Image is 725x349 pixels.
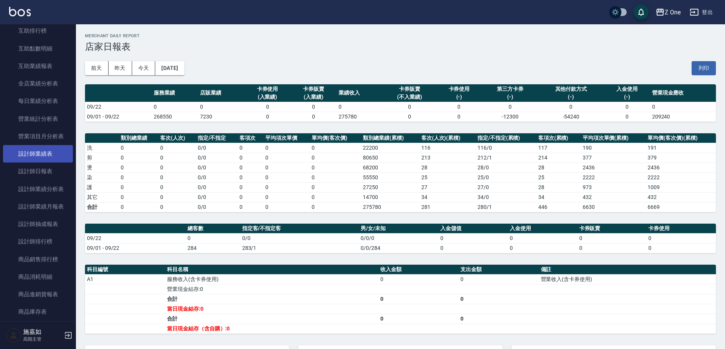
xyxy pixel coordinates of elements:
[152,112,198,122] td: 268550
[476,133,536,143] th: 指定/不指定(累積)
[119,163,158,172] td: 0
[419,143,476,153] td: 116
[240,224,359,234] th: 指定客/不指定客
[581,153,646,163] td: 377
[438,243,508,253] td: 0
[85,133,716,212] table: a dense table
[459,294,539,304] td: 0
[119,192,158,202] td: 0
[459,265,539,275] th: 支出金額
[85,41,716,52] h3: 店家日報表
[378,314,459,324] td: 0
[337,112,383,122] td: 275780
[459,274,539,284] td: 0
[581,202,646,212] td: 6630
[23,328,62,336] h5: 施嘉如
[238,182,263,192] td: 0
[536,133,581,143] th: 客項次(累積)
[85,243,186,253] td: 09/01 - 09/22
[419,172,476,182] td: 25
[508,243,577,253] td: 0
[378,265,459,275] th: 收入金額
[577,224,647,234] th: 卡券販賣
[419,153,476,163] td: 213
[196,133,238,143] th: 指定/不指定
[361,192,419,202] td: 14700
[85,102,152,112] td: 09/22
[419,182,476,192] td: 27
[238,143,263,153] td: 0
[158,192,196,202] td: 0
[292,93,335,101] div: (入業績)
[337,102,383,112] td: 0
[361,153,419,163] td: 80650
[581,133,646,143] th: 平均項次單價(累積)
[3,128,73,145] a: 營業項目月分析表
[538,102,604,112] td: 0
[119,202,158,212] td: 0
[361,163,419,172] td: 68200
[85,265,165,275] th: 科目編號
[238,172,263,182] td: 0
[419,133,476,143] th: 客次(人次)(累積)
[359,224,438,234] th: 男/女/未知
[85,84,716,122] table: a dense table
[85,233,186,243] td: 09/22
[650,112,716,122] td: 209240
[196,153,238,163] td: 0 / 0
[119,143,158,153] td: 0
[359,233,438,243] td: 0/0/0
[581,163,646,172] td: 2436
[540,93,602,101] div: (-)
[646,202,716,212] td: 6669
[3,110,73,128] a: 營業統計分析表
[378,274,459,284] td: 0
[85,163,119,172] td: 燙
[438,224,508,234] th: 入金儲值
[606,85,648,93] div: 入金使用
[536,143,581,153] td: 117
[3,92,73,110] a: 每日業績分析表
[85,192,119,202] td: 其它
[538,112,604,122] td: -54240
[3,233,73,250] a: 設計師排行榜
[378,294,459,304] td: 0
[23,336,62,343] p: 高階主管
[482,102,538,112] td: 0
[198,102,244,112] td: 0
[310,202,361,212] td: 0
[152,102,198,112] td: 0
[361,143,419,153] td: 22200
[536,202,581,212] td: 446
[508,224,577,234] th: 入金使用
[539,265,716,275] th: 備註
[263,202,310,212] td: 0
[198,112,244,122] td: 7230
[310,153,361,163] td: 0
[3,75,73,92] a: 全店業績分析表
[361,202,419,212] td: 275780
[158,163,196,172] td: 0
[438,93,481,101] div: (-)
[436,112,482,122] td: 0
[85,265,716,334] table: a dense table
[476,182,536,192] td: 27 / 0
[484,93,536,101] div: (-)
[158,143,196,153] td: 0
[85,112,152,122] td: 09/01 - 09/22
[3,198,73,215] a: 設計師業績月報表
[196,143,238,153] td: 0 / 0
[310,143,361,153] td: 0
[687,5,716,19] button: 登出
[310,172,361,182] td: 0
[419,202,476,212] td: 281
[606,93,648,101] div: (-)
[3,40,73,57] a: 互助點數明細
[3,303,73,321] a: 商品庫存表
[109,61,132,75] button: 昨天
[459,314,539,324] td: 0
[476,202,536,212] td: 280/1
[385,85,434,93] div: 卡券販賣
[290,102,337,112] td: 0
[158,172,196,182] td: 0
